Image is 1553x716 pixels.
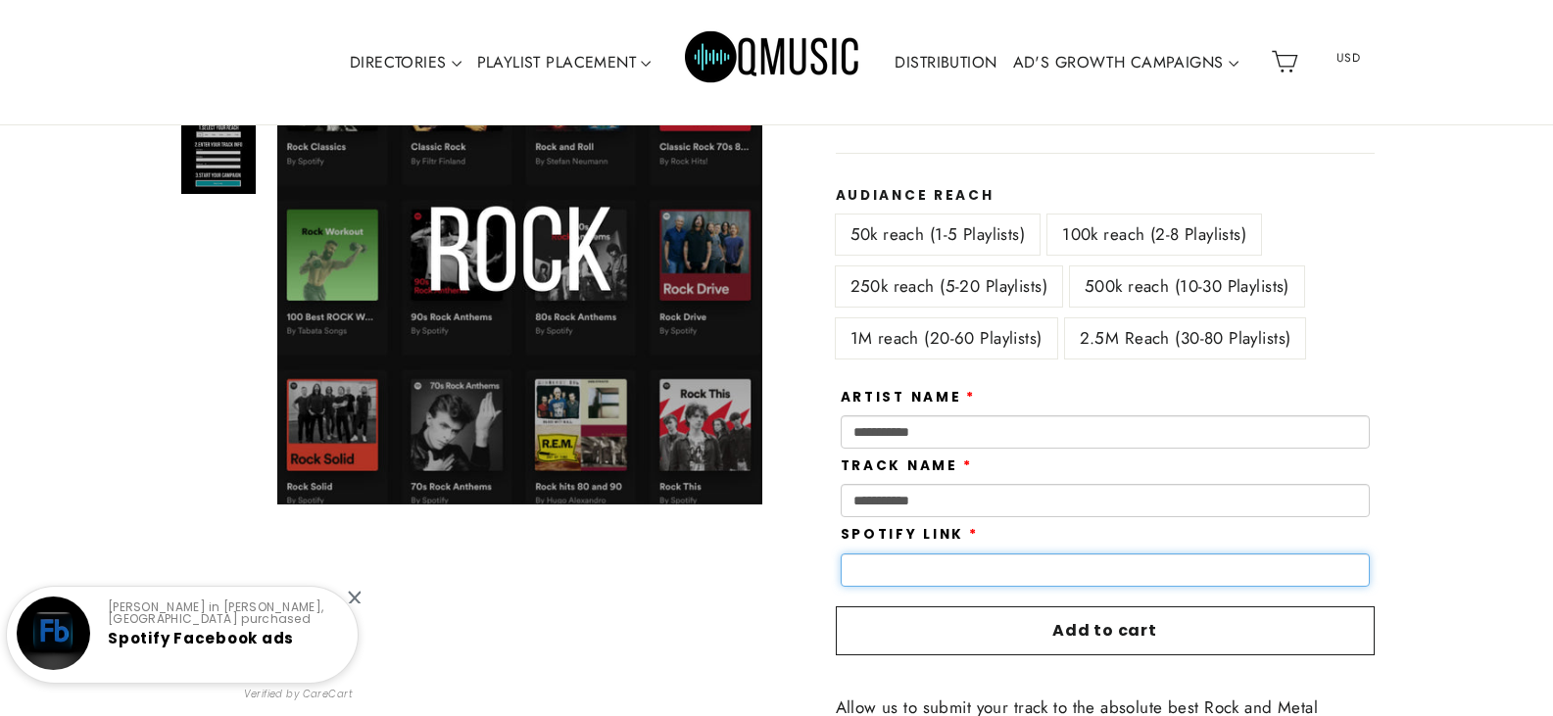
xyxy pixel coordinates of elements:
img: Rock Playlist Placement [181,119,256,194]
label: 500k reach (10-30 Playlists) [1070,266,1304,307]
label: Artist Name [841,390,977,406]
label: 100k reach (2-8 Playlists) [1047,215,1261,255]
div: Primary [283,5,1263,119]
button: Add to cart [836,606,1375,655]
p: [PERSON_NAME] in [PERSON_NAME], [GEOGRAPHIC_DATA] purchased [108,601,341,625]
label: 1M reach (20-60 Playlists) [836,318,1057,358]
a: AD'S GROWTH CAMPAIGNS [1005,40,1246,85]
span: USD [1311,43,1385,72]
label: 250k reach (5-20 Playlists) [836,266,1062,307]
label: Track Name [841,458,973,474]
img: Q Music Promotions [685,18,861,106]
small: Verified by CareCart [244,687,354,702]
a: DISTRIBUTION [887,40,1004,85]
label: Spotify Link [841,527,979,543]
span: Add to cart [1052,619,1157,642]
a: Spotify Facebook ads Camp... [108,628,294,666]
label: 50k reach (1-5 Playlists) [836,215,1041,255]
label: 2.5M Reach (30-80 Playlists) [1065,318,1306,358]
a: PLAYLIST PLACEMENT [469,40,659,85]
a: DIRECTORIES [342,40,469,85]
label: Audiance Reach [836,188,1375,204]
